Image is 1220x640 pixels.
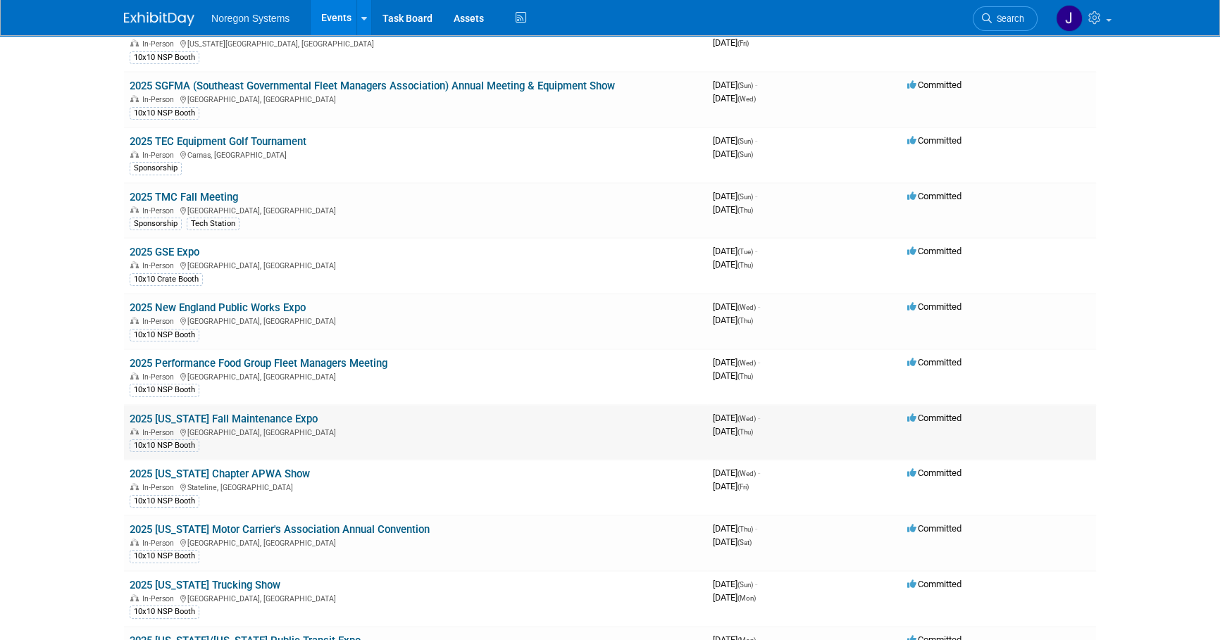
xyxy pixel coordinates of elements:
[211,13,290,24] span: Noregon Systems
[737,483,749,491] span: (Fri)
[758,413,760,423] span: -
[907,301,961,312] span: Committed
[142,594,178,603] span: In-Person
[737,39,749,47] span: (Fri)
[130,579,280,591] a: 2025 [US_STATE] Trucking Show
[142,372,178,382] span: In-Person
[907,246,961,256] span: Committed
[907,357,961,368] span: Committed
[713,523,757,534] span: [DATE]
[755,523,757,534] span: -
[130,301,306,314] a: 2025 New England Public Works Expo
[130,93,702,104] div: [GEOGRAPHIC_DATA], [GEOGRAPHIC_DATA]
[142,39,178,49] span: In-Person
[713,259,753,270] span: [DATE]
[130,218,182,230] div: Sponsorship
[130,80,615,92] a: 2025 SGFMA (Southeast Governmental Fleet Managers Association) Annual Meeting & Equipment Show
[737,415,756,422] span: (Wed)
[737,303,756,311] span: (Wed)
[130,149,702,160] div: Camas, [GEOGRAPHIC_DATA]
[124,12,194,26] img: ExhibitDay
[130,592,702,603] div: [GEOGRAPHIC_DATA], [GEOGRAPHIC_DATA]
[130,246,199,258] a: 2025 GSE Expo
[713,191,757,201] span: [DATE]
[1056,5,1083,32] img: Johana Gil
[713,149,753,159] span: [DATE]
[755,191,757,201] span: -
[130,523,430,536] a: 2025 [US_STATE] Motor Carrier's Association Annual Convention
[758,468,760,478] span: -
[713,413,760,423] span: [DATE]
[907,523,961,534] span: Committed
[130,151,139,158] img: In-Person Event
[737,525,753,533] span: (Thu)
[907,413,961,423] span: Committed
[130,39,139,46] img: In-Person Event
[713,37,749,48] span: [DATE]
[130,370,702,382] div: [GEOGRAPHIC_DATA], [GEOGRAPHIC_DATA]
[713,204,753,215] span: [DATE]
[758,301,760,312] span: -
[130,259,702,270] div: [GEOGRAPHIC_DATA], [GEOGRAPHIC_DATA]
[130,317,139,324] img: In-Person Event
[713,592,756,603] span: [DATE]
[130,428,139,435] img: In-Person Event
[755,80,757,90] span: -
[142,317,178,326] span: In-Person
[130,550,199,563] div: 10x10 NSP Booth
[713,537,752,547] span: [DATE]
[737,261,753,269] span: (Thu)
[142,206,178,215] span: In-Person
[130,191,238,203] a: 2025 TMC Fall Meeting
[130,413,318,425] a: 2025 [US_STATE] Fall Maintenance Expo
[142,151,178,160] span: In-Person
[713,370,753,381] span: [DATE]
[907,80,961,90] span: Committed
[737,539,752,546] span: (Sat)
[130,135,306,148] a: 2025 TEC Equipment Golf Tournament
[713,426,753,437] span: [DATE]
[130,537,702,548] div: [GEOGRAPHIC_DATA], [GEOGRAPHIC_DATA]
[737,470,756,477] span: (Wed)
[130,51,199,64] div: 10x10 NSP Booth
[755,135,757,146] span: -
[713,93,756,103] span: [DATE]
[130,357,387,370] a: 2025 Performance Food Group Fleet Managers Meeting
[907,135,961,146] span: Committed
[142,95,178,104] span: In-Person
[130,315,702,326] div: [GEOGRAPHIC_DATA], [GEOGRAPHIC_DATA]
[130,539,139,546] img: In-Person Event
[737,428,753,436] span: (Thu)
[142,483,178,492] span: In-Person
[713,315,753,325] span: [DATE]
[755,246,757,256] span: -
[713,246,757,256] span: [DATE]
[907,468,961,478] span: Committed
[737,95,756,103] span: (Wed)
[187,218,239,230] div: Tech Station
[130,329,199,341] div: 10x10 NSP Booth
[713,357,760,368] span: [DATE]
[130,606,199,618] div: 10x10 NSP Booth
[713,481,749,491] span: [DATE]
[130,204,702,215] div: [GEOGRAPHIC_DATA], [GEOGRAPHIC_DATA]
[130,162,182,175] div: Sponsorship
[973,6,1038,31] a: Search
[907,579,961,589] span: Committed
[737,372,753,380] span: (Thu)
[130,468,310,480] a: 2025 [US_STATE] Chapter APWA Show
[755,579,757,589] span: -
[142,428,178,437] span: In-Person
[713,80,757,90] span: [DATE]
[130,426,702,437] div: [GEOGRAPHIC_DATA], [GEOGRAPHIC_DATA]
[907,191,961,201] span: Committed
[130,37,702,49] div: [US_STATE][GEOGRAPHIC_DATA], [GEOGRAPHIC_DATA]
[737,82,753,89] span: (Sun)
[737,248,753,256] span: (Tue)
[758,357,760,368] span: -
[713,135,757,146] span: [DATE]
[130,483,139,490] img: In-Person Event
[737,317,753,325] span: (Thu)
[737,359,756,367] span: (Wed)
[737,151,753,158] span: (Sun)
